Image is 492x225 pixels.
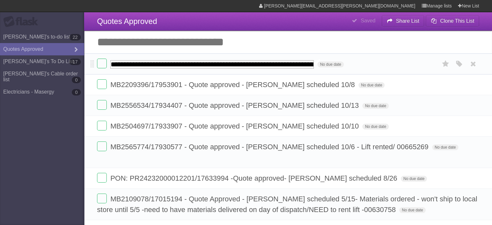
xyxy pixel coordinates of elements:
[110,143,430,151] span: MB2565774/17930577 - Quote approved - [PERSON_NAME] scheduled 10/6 - Lift rented/ 00665269
[401,176,427,182] span: No due date
[110,174,399,182] span: PON: PR24232000012201/17633994 -Quote approved- [PERSON_NAME] scheduled 8/26
[362,124,388,129] span: No due date
[69,59,81,65] b: 17
[110,81,356,89] span: MB2209396/17953901 - Quote approved - [PERSON_NAME] scheduled 10/8
[361,18,375,23] b: Saved
[97,141,107,151] label: Done
[97,17,157,26] span: Quotes Approved
[110,122,360,130] span: MB2504697/17933907 - Quote approved - [PERSON_NAME] scheduled 10/10
[362,103,388,109] span: No due date
[97,194,107,203] label: Done
[97,100,107,110] label: Done
[358,82,385,88] span: No due date
[440,18,474,24] b: Clone This List
[440,59,452,69] label: Star task
[97,173,107,183] label: Done
[72,89,81,96] b: 0
[72,77,81,83] b: 0
[69,34,81,40] b: 22
[97,195,477,214] span: MB2109078/17015194 - Quote Approved - [PERSON_NAME] scheduled 5/15- Materials ordered - won't shi...
[432,144,458,150] span: No due date
[3,16,42,28] div: Flask
[399,207,425,213] span: No due date
[110,101,360,109] span: MB2556534/17934407 - Quote approved - [PERSON_NAME] scheduled 10/13
[97,59,107,68] label: Done
[382,15,424,27] button: Share List
[317,62,344,67] span: No due date
[426,15,479,27] button: Clone This List
[97,121,107,130] label: Done
[396,18,419,24] b: Share List
[97,79,107,89] label: Done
